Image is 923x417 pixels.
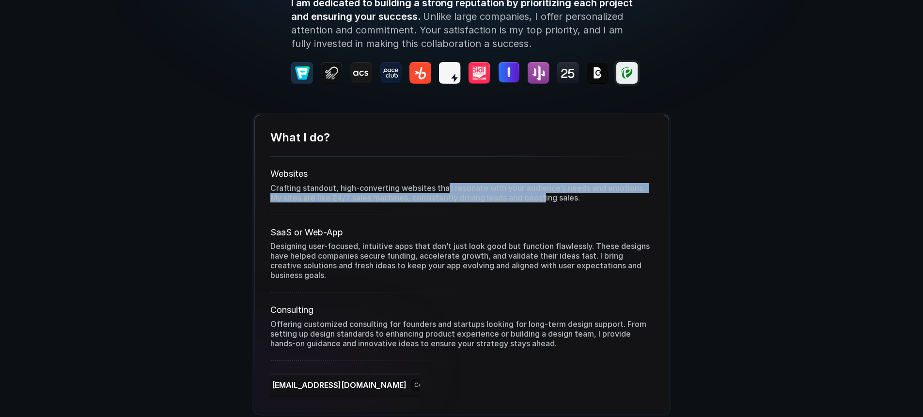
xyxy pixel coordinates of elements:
p: Designing user-focused, intuitive apps that don’t just look good but function flawlessly. These d... [270,241,653,280]
p: Offering customized consulting for founders and startups looking for long-term design support. Fr... [270,319,653,348]
span: Websites [270,169,308,179]
span: SaaS or Web-App [270,227,343,237]
button: [EMAIL_ADDRESS][DOMAIN_NAME]Copy [252,375,438,395]
p: Consulting [270,305,653,315]
h4: What I do? [270,131,653,145]
span: . [418,11,421,22]
p: Crafting standout, high-converting websites that resonate with your audience’s needs and emotions... [270,183,653,202]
